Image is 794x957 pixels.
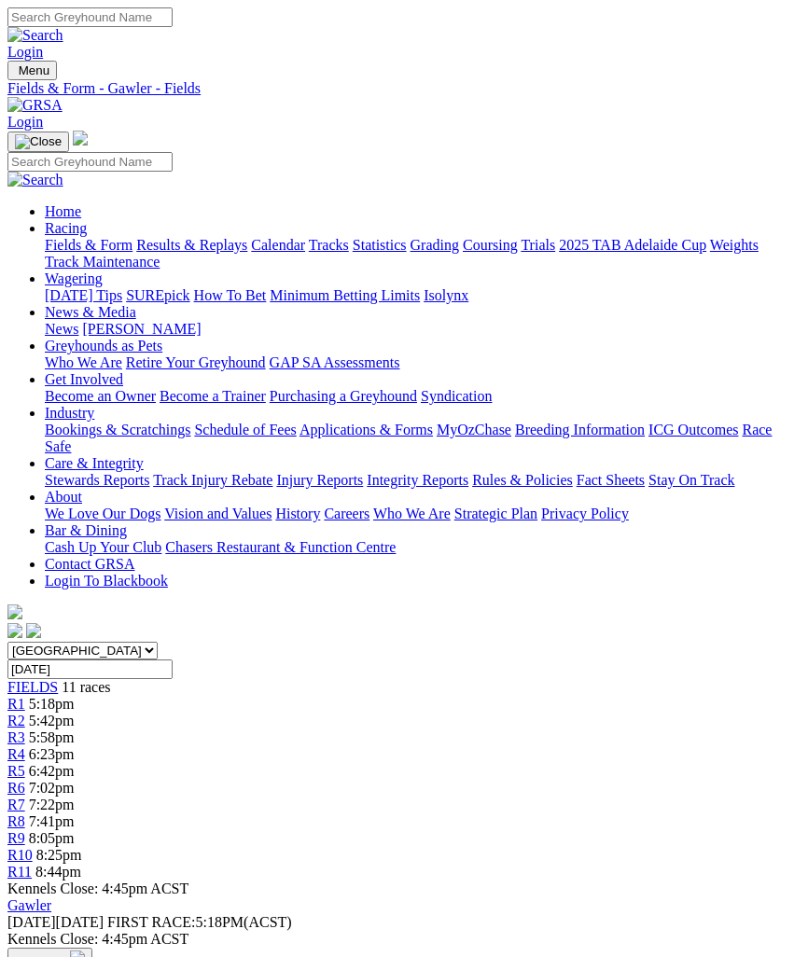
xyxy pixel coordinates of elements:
[29,813,75,829] span: 7:41pm
[45,388,787,405] div: Get Involved
[45,321,787,338] div: News & Media
[45,354,787,371] div: Greyhounds as Pets
[45,237,787,270] div: Racing
[7,7,173,27] input: Search
[45,371,123,387] a: Get Involved
[194,287,267,303] a: How To Bet
[7,830,25,846] a: R9
[136,237,247,253] a: Results & Replays
[7,61,57,80] button: Toggle navigation
[7,797,25,812] span: R7
[7,44,43,60] a: Login
[45,203,81,219] a: Home
[45,237,132,253] a: Fields & Form
[45,472,787,489] div: Care & Integrity
[472,472,573,488] a: Rules & Policies
[45,270,103,286] a: Wagering
[45,287,787,304] div: Wagering
[7,897,51,913] a: Gawler
[29,729,75,745] span: 5:58pm
[45,556,134,572] a: Contact GRSA
[7,604,22,619] img: logo-grsa-white.png
[45,422,787,455] div: Industry
[45,287,122,303] a: [DATE] Tips
[29,746,75,762] span: 6:23pm
[45,405,94,421] a: Industry
[45,254,160,270] a: Track Maintenance
[45,422,190,437] a: Bookings & Scratchings
[7,696,25,712] span: R1
[367,472,468,488] a: Integrity Reports
[19,63,49,77] span: Menu
[194,422,296,437] a: Schedule of Fees
[577,472,645,488] a: Fact Sheets
[73,131,88,146] img: logo-grsa-white.png
[107,914,195,930] span: FIRST RACE:
[270,388,417,404] a: Purchasing a Greyhound
[29,763,75,779] span: 6:42pm
[7,813,25,829] span: R8
[7,931,787,948] div: Kennels Close: 4:45pm ACST
[7,729,25,745] span: R3
[29,696,75,712] span: 5:18pm
[324,506,369,521] a: Careers
[7,97,63,114] img: GRSA
[126,287,189,303] a: SUREpick
[36,847,82,863] span: 8:25pm
[373,506,451,521] a: Who We Are
[7,881,188,896] span: Kennels Close: 4:45pm ACST
[107,914,292,930] span: 5:18PM(ACST)
[7,914,56,930] span: [DATE]
[251,237,305,253] a: Calendar
[559,237,706,253] a: 2025 TAB Adelaide Cup
[45,522,127,538] a: Bar & Dining
[270,287,420,303] a: Minimum Betting Limits
[276,472,363,488] a: Injury Reports
[424,287,468,303] a: Isolynx
[45,489,82,505] a: About
[353,237,407,253] a: Statistics
[7,763,25,779] a: R5
[26,623,41,638] img: twitter.svg
[7,864,32,880] a: R11
[421,388,492,404] a: Syndication
[7,114,43,130] a: Login
[45,506,160,521] a: We Love Our Dogs
[35,864,81,880] span: 8:44pm
[309,237,349,253] a: Tracks
[7,172,63,188] img: Search
[29,830,75,846] span: 8:05pm
[275,506,320,521] a: History
[463,237,518,253] a: Coursing
[411,237,459,253] a: Grading
[299,422,433,437] a: Applications & Forms
[45,354,122,370] a: Who We Are
[45,506,787,522] div: About
[7,780,25,796] a: R6
[45,422,772,454] a: Race Safe
[45,338,162,354] a: Greyhounds as Pets
[15,134,62,149] img: Close
[7,713,25,728] a: R2
[29,713,75,728] span: 5:42pm
[270,354,400,370] a: GAP SA Assessments
[454,506,537,521] a: Strategic Plan
[165,539,396,555] a: Chasers Restaurant & Function Centre
[7,80,787,97] a: Fields & Form - Gawler - Fields
[45,539,161,555] a: Cash Up Your Club
[45,472,149,488] a: Stewards Reports
[62,679,110,695] span: 11 races
[7,679,58,695] span: FIELDS
[7,746,25,762] a: R4
[521,237,555,253] a: Trials
[7,847,33,863] a: R10
[126,354,266,370] a: Retire Your Greyhound
[45,455,144,471] a: Care & Integrity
